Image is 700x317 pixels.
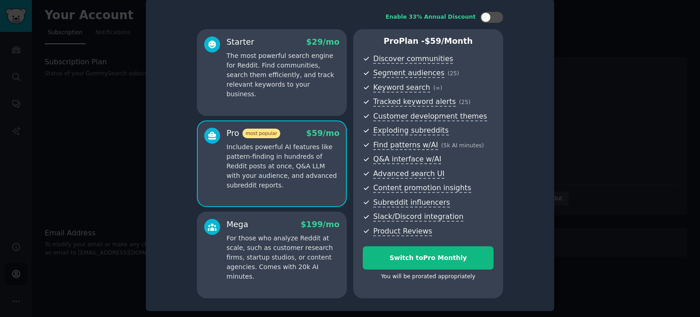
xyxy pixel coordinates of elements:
[373,126,448,135] span: Exploding subreddits
[425,36,473,46] span: $ 59 /month
[373,83,430,93] span: Keyword search
[373,198,450,208] span: Subreddit influencers
[226,219,248,230] div: Mega
[373,140,438,150] span: Find patterns w/AI
[373,227,432,236] span: Product Reviews
[373,112,487,121] span: Customer development themes
[242,129,281,138] span: most popular
[363,273,494,281] div: You will be prorated appropriately
[363,36,494,47] p: Pro Plan -
[373,169,444,179] span: Advanced search UI
[226,234,340,281] p: For those who analyze Reddit at scale, such as customer research firms, startup studios, or conte...
[441,142,484,149] span: ( 5k AI minutes )
[226,142,340,190] p: Includes powerful AI features like pattern-finding in hundreds of Reddit posts at once, Q&A LLM w...
[363,253,493,263] div: Switch to Pro Monthly
[386,13,476,21] div: Enable 33% Annual Discount
[373,54,453,64] span: Discover communities
[226,51,340,99] p: The most powerful search engine for Reddit. Find communities, search them efficiently, and track ...
[373,212,463,222] span: Slack/Discord integration
[373,97,456,107] span: Tracked keyword alerts
[306,37,340,47] span: $ 29 /mo
[306,129,340,138] span: $ 59 /mo
[363,246,494,270] button: Switch toPro Monthly
[459,99,470,105] span: ( 25 )
[373,183,471,193] span: Content promotion insights
[301,220,340,229] span: $ 199 /mo
[373,155,441,164] span: Q&A interface w/AI
[226,128,280,139] div: Pro
[433,85,443,91] span: ( ∞ )
[448,70,459,77] span: ( 25 )
[373,68,444,78] span: Segment audiences
[226,36,254,48] div: Starter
